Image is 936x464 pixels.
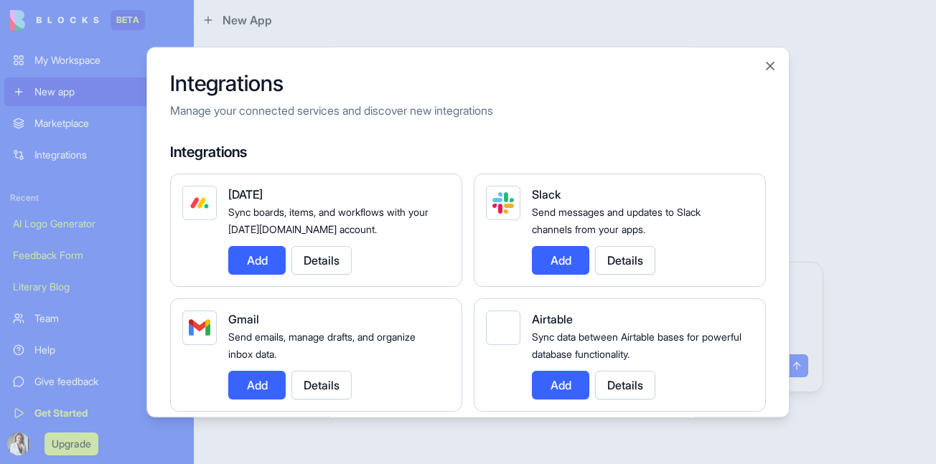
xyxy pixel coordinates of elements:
[170,142,766,162] h4: Integrations
[170,102,766,119] p: Manage your connected services and discover new integrations
[228,206,429,235] span: Sync boards, items, and workflows with your [DATE][DOMAIN_NAME] account.
[228,331,416,360] span: Send emails, manage drafts, and organize inbox data.
[532,331,741,360] span: Sync data between Airtable bases for powerful database functionality.
[228,187,263,202] span: [DATE]
[532,246,589,275] button: Add
[763,59,777,73] button: Close
[228,246,286,275] button: Add
[228,371,286,399] button: Add
[532,187,561,202] span: Slack
[228,312,259,326] span: Gmail
[291,246,352,275] button: Details
[532,371,589,399] button: Add
[170,70,766,96] h2: Integrations
[595,371,655,399] button: Details
[595,246,655,275] button: Details
[291,371,352,399] button: Details
[532,206,701,235] span: Send messages and updates to Slack channels from your apps.
[532,312,573,326] span: Airtable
